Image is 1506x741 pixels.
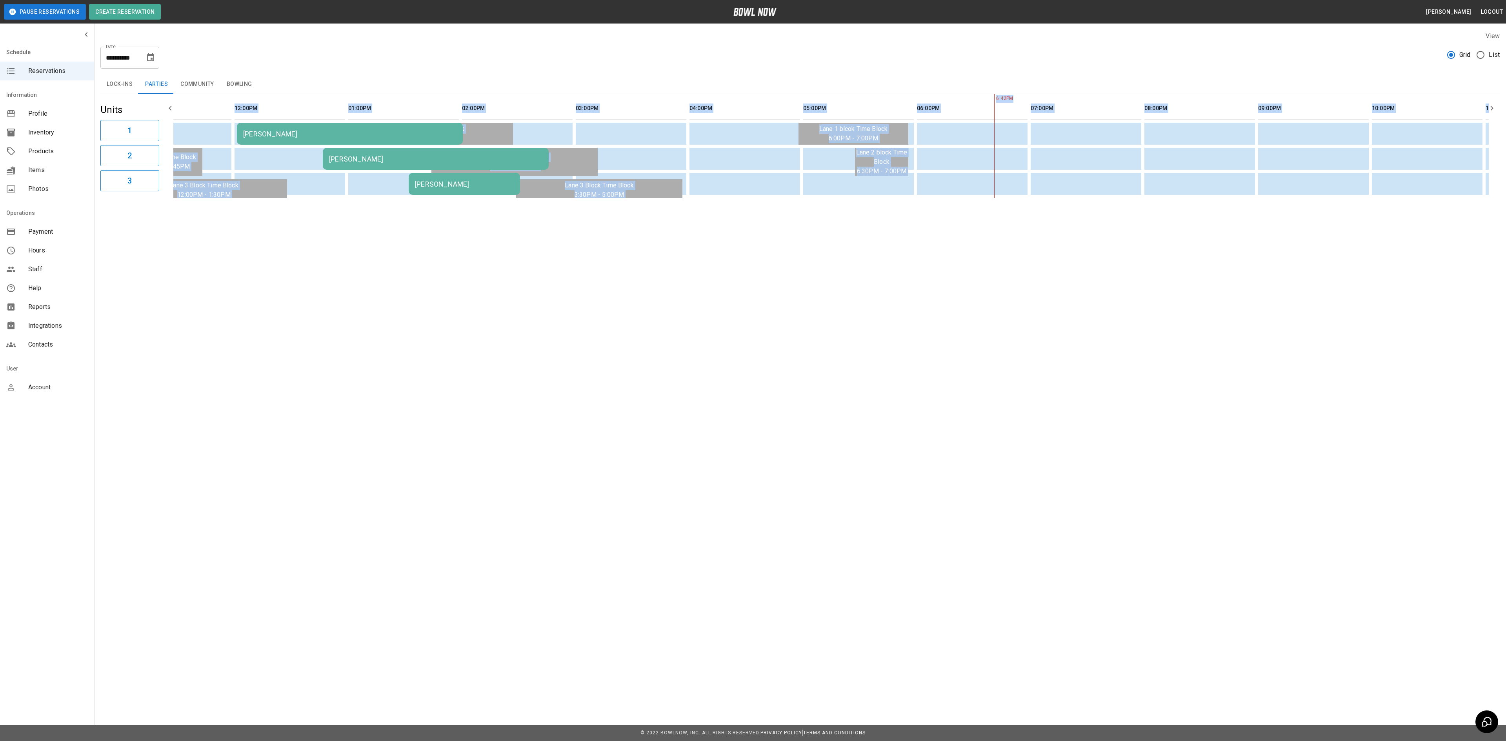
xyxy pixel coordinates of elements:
[28,265,88,274] span: Staff
[100,104,159,116] h5: Units
[28,283,88,293] span: Help
[139,75,174,94] button: Parties
[28,184,88,194] span: Photos
[760,730,802,736] a: Privacy Policy
[28,321,88,331] span: Integrations
[243,130,457,138] div: [PERSON_NAME]
[28,109,88,118] span: Profile
[100,75,1500,94] div: inventory tabs
[100,170,159,191] button: 3
[121,97,231,120] th: 11:00AM
[803,730,866,736] a: Terms and Conditions
[28,227,88,236] span: Payment
[348,97,459,120] th: 01:00PM
[143,50,158,65] button: Choose date, selected date is Sep 6, 2025
[28,165,88,175] span: Items
[127,174,132,187] h6: 3
[28,147,88,156] span: Products
[28,246,88,255] span: Hours
[28,383,88,392] span: Account
[4,4,86,20] button: Pause Reservations
[733,8,777,16] img: logo
[127,124,132,137] h6: 1
[28,302,88,312] span: Reports
[1459,50,1471,60] span: Grid
[28,66,88,76] span: Reservations
[640,730,760,736] span: © 2022 BowlNow, Inc. All Rights Reserved.
[28,340,88,349] span: Contacts
[100,120,159,141] button: 1
[28,128,88,137] span: Inventory
[100,145,159,166] button: 2
[994,95,996,103] span: 6:42PM
[1486,32,1500,40] label: View
[1423,5,1474,19] button: [PERSON_NAME]
[174,75,220,94] button: Community
[127,149,132,162] h6: 2
[89,4,161,20] button: Create Reservation
[415,180,514,188] div: [PERSON_NAME]
[220,75,258,94] button: Bowling
[1489,50,1500,60] span: List
[329,155,542,163] div: [PERSON_NAME]
[1478,5,1506,19] button: Logout
[100,75,139,94] button: Lock-ins
[235,97,345,120] th: 12:00PM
